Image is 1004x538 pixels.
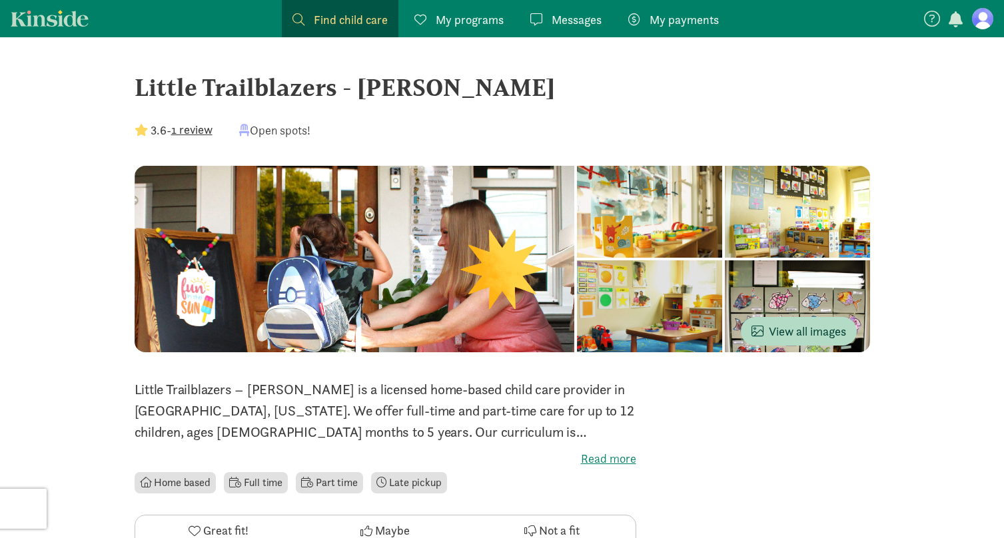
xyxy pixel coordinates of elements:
li: Full time [224,472,288,493]
button: View all images [741,317,857,346]
div: Little Trailblazers - [PERSON_NAME] [135,69,870,105]
div: - [135,121,213,139]
span: Messages [552,11,602,29]
p: Little Trailblazers – [PERSON_NAME] is a licensed home-based child care provider in [GEOGRAPHIC_D... [135,379,636,443]
label: Read more [135,451,636,467]
button: 1 review [171,121,213,138]
a: Kinside [11,10,89,27]
span: My programs [436,11,504,29]
li: Late pickup [371,472,447,493]
li: Home based [135,472,216,493]
span: View all images [752,322,846,340]
span: Find child care [314,11,388,29]
div: Open spots! [239,121,310,139]
span: My payments [650,11,719,29]
strong: 3.6 [151,123,167,138]
li: Part time [296,472,362,493]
